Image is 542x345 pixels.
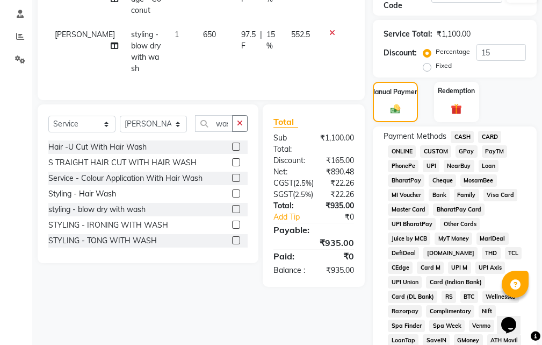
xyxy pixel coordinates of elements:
[483,189,518,201] span: Visa Card
[388,276,422,288] span: UPI Union
[55,30,115,39] span: [PERSON_NAME]
[478,131,501,143] span: CARD
[384,131,446,142] span: Payment Methods
[476,233,509,245] span: MariDeal
[265,155,314,166] div: Discount:
[384,29,432,40] div: Service Total:
[48,204,146,215] div: styling - blow dry with wash
[429,174,456,187] span: Cheque
[438,86,475,96] label: Redemption
[321,189,362,200] div: ₹22.26
[454,189,479,201] span: Family
[265,223,362,236] div: Payable:
[265,250,314,263] div: Paid:
[273,178,293,188] span: CGST
[388,218,436,230] span: UPI BharatPay
[388,305,422,318] span: Razorpay
[203,30,216,39] span: 650
[482,145,508,158] span: PayTM
[479,160,499,172] span: Loan
[48,188,116,200] div: Styling - Hair Wash
[388,320,425,332] span: Spa Finder
[322,178,362,189] div: ₹22.26
[460,174,497,187] span: MosamBee
[48,157,197,168] div: S TRAIGHT HAIR CUT WITH HAIR WASH
[265,236,362,249] div: ₹935.00
[388,262,413,274] span: CEdge
[265,132,312,155] div: Sub Total:
[265,189,321,200] div: ( )
[273,116,298,128] span: Total
[440,218,480,230] span: Other Cards
[314,155,362,166] div: ₹165.00
[423,160,439,172] span: UPI
[479,305,496,318] span: Nift
[417,262,444,274] span: Card M
[265,265,314,276] div: Balance :
[482,247,501,259] span: THD
[426,305,474,318] span: Complimentary
[388,247,419,259] span: DefiDeal
[265,200,314,212] div: Total:
[437,29,471,40] div: ₹1,100.00
[420,145,451,158] span: CUSTOM
[265,166,314,178] div: Net:
[388,174,424,187] span: BharatPay
[388,291,437,303] span: Card (DL Bank)
[469,320,494,332] span: Venmo
[265,178,322,189] div: ( )
[435,233,472,245] span: MyT Money
[505,247,522,259] span: TCL
[295,190,311,199] span: 2.5%
[312,132,362,155] div: ₹1,100.00
[429,189,450,201] span: Bank
[384,47,417,59] div: Discount:
[448,262,471,274] span: UPI M
[273,189,293,199] span: SGST
[426,276,485,288] span: Card (Indian Bank)
[48,173,203,184] div: Service - Colour Application With Hair Wash
[241,29,256,52] span: 97.5 F
[460,291,478,303] span: BTC
[388,160,418,172] span: PhonePe
[423,247,478,259] span: [DOMAIN_NAME]
[322,212,362,223] div: ₹0
[314,166,362,178] div: ₹890.48
[388,145,416,158] span: ONLINE
[48,235,157,247] div: STYLING - TONG WITH WASH
[442,291,456,303] span: RS
[451,131,474,143] span: CASH
[370,87,421,97] label: Manual Payment
[314,250,362,263] div: ₹0
[195,115,233,132] input: Search or Scan
[48,142,147,153] div: Hair -U Cut With Hair Wash
[433,203,485,216] span: BharatPay Card
[436,47,470,57] label: Percentage
[131,30,161,73] span: styling - blow dry with wash
[260,29,262,52] span: |
[497,302,531,334] iframe: chat widget
[295,179,312,187] span: 2.5%
[447,102,465,116] img: _gift.svg
[436,61,452,71] label: Fixed
[314,200,362,212] div: ₹935.00
[175,30,179,39] span: 1
[48,220,168,231] div: STYLING - IRONING WITH WASH
[387,103,403,115] img: _cash.svg
[266,29,278,52] span: 15 %
[456,145,478,158] span: GPay
[429,320,465,332] span: Spa Week
[388,203,429,216] span: Master Card
[265,212,322,223] a: Add Tip
[444,160,474,172] span: NearBuy
[291,30,310,39] span: 552.5
[475,262,505,274] span: UPI Axis
[314,265,362,276] div: ₹935.00
[482,291,519,303] span: Wellnessta
[388,189,424,201] span: MI Voucher
[388,233,430,245] span: Juice by MCB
